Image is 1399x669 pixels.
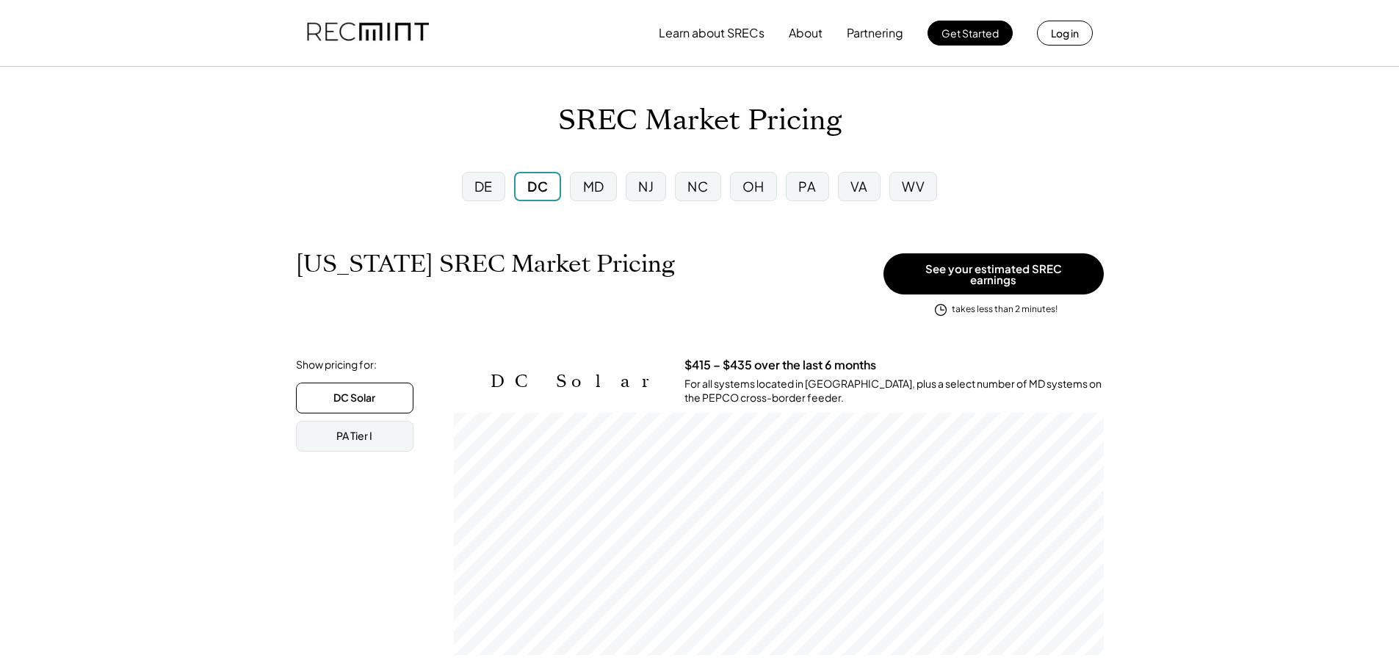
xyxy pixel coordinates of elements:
h1: [US_STATE] SREC Market Pricing [296,250,675,278]
div: NJ [638,177,654,195]
div: For all systems located in [GEOGRAPHIC_DATA], plus a select number of MD systems on the PEPCO cro... [684,377,1104,405]
div: OH [742,177,764,195]
div: DE [474,177,493,195]
button: See your estimated SREC earnings [883,253,1104,294]
div: DC Solar [333,391,375,405]
div: WV [902,177,925,195]
button: Get Started [928,21,1013,46]
img: recmint-logotype%403x.png [307,8,429,58]
button: About [789,18,823,48]
div: VA [850,177,868,195]
div: DC [527,177,548,195]
button: Partnering [847,18,903,48]
div: MD [583,177,604,195]
h1: SREC Market Pricing [558,104,842,138]
h2: DC Solar [491,371,662,392]
div: PA [798,177,816,195]
div: NC [687,177,708,195]
button: Log in [1037,21,1093,46]
div: takes less than 2 minutes! [952,303,1058,316]
button: Learn about SRECs [659,18,764,48]
div: Show pricing for: [296,358,377,372]
h3: $415 – $435 over the last 6 months [684,358,876,373]
div: PA Tier I [336,429,372,444]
